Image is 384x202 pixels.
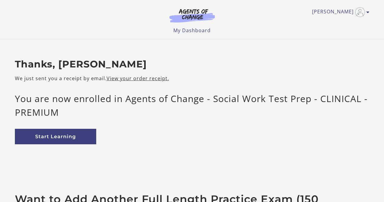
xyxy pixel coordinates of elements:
a: Toggle menu [312,7,366,17]
p: You are now enrolled in Agents of Change - Social Work Test Prep - CLINICAL - PREMIUM [15,92,369,119]
h2: Thanks, [PERSON_NAME] [15,59,369,70]
img: Agents of Change Logo [163,9,221,22]
a: Start Learning [15,129,96,144]
a: My Dashboard [173,27,211,34]
a: View your order receipt. [107,75,169,82]
p: We just sent you a receipt by email. [15,75,369,82]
